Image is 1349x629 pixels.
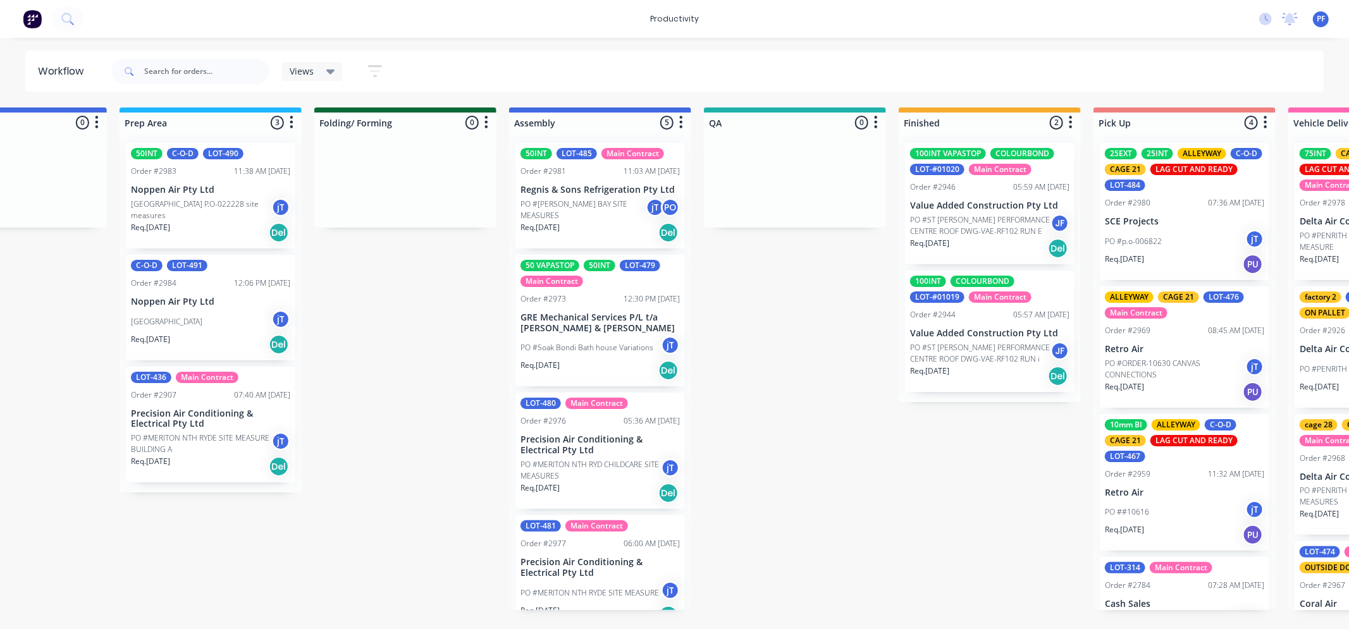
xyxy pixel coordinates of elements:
div: Order #2926 [1300,325,1345,336]
div: C-O-D [131,260,163,271]
div: PU [1243,382,1263,402]
div: C-O-DLOT-491Order #298412:06 PM [DATE]Noppen Air Pty Ltd[GEOGRAPHIC_DATA]jTReq.[DATE]Del [126,255,295,360]
div: CAGE 21 [1158,291,1199,303]
div: ALLEYWAY [1152,419,1200,431]
div: 06:00 AM [DATE] [624,538,680,549]
div: Order #2944 [910,309,956,321]
div: JF [1050,214,1069,233]
div: Del [1048,238,1068,259]
div: Del [658,483,679,503]
div: 50 VAPASTOP [521,260,579,271]
div: Order #2968 [1300,453,1345,464]
p: Req. [DATE] [1105,253,1144,265]
span: Views [290,64,314,78]
p: Req. [DATE] [1300,508,1339,520]
div: Main Contract [1105,307,1167,319]
p: PO #ST [PERSON_NAME] PERFORMANCE CENTRE ROOF DWG-VAE-RF102 RUN E [910,214,1050,237]
div: 10mm BIALLEYWAYC-O-DCAGE 21LAG CUT AND READYLOT-467Order #295911:32 AM [DATE]Retro AirPO ##10616j... [1100,414,1269,551]
div: LOT-436Main ContractOrder #290707:40 AM [DATE]Precision Air Conditioning & Electrical Pty LtdPO #... [126,367,295,483]
div: 05:57 AM [DATE] [1013,309,1069,321]
div: productivity [644,9,705,28]
input: Search for orders... [144,59,269,84]
div: Del [658,360,679,381]
div: LOT-#01020 [910,164,964,175]
div: Main Contract [1150,562,1212,573]
div: 50INT [584,260,615,271]
p: Req. [DATE] [1300,253,1339,265]
div: jT [661,458,680,477]
div: Order #2984 [131,278,176,289]
p: PO #MERITON NTH RYDE SITE MEASURE BUILDING A [131,432,271,455]
div: ALLEYWAYCAGE 21LOT-476Main ContractOrder #296908:45 AM [DATE]Retro AirPO #ORDER-10630 CANVAS CONN... [1100,286,1269,408]
div: Main Contract [969,291,1032,303]
div: 11:03 AM [DATE] [624,166,680,177]
div: 07:28 AM [DATE] [1208,580,1264,591]
p: Req. [DATE] [131,334,170,345]
p: Precision Air Conditioning & Electrical Pty Ltd [131,408,290,430]
p: GRE Mechanical Services P/L t/a [PERSON_NAME] & [PERSON_NAME] [521,312,680,334]
div: 05:36 AM [DATE] [624,415,680,427]
div: LOT-314 [1105,562,1145,573]
p: PO #ORDER-10630 CANVAS CONNECTIONS [1105,358,1245,381]
div: 07:40 AM [DATE] [234,389,290,401]
div: 10mm BI [1105,419,1147,431]
div: 05:59 AM [DATE] [1013,181,1069,193]
div: LOT-476 [1204,291,1244,303]
div: 50INTC-O-DLOT-490Order #298311:38 AM [DATE]Noppen Air Pty Ltd[GEOGRAPHIC_DATA] P.O-022228 site me... [126,143,295,248]
div: Del [269,334,289,355]
p: [GEOGRAPHIC_DATA] [131,316,202,327]
div: jT [661,336,680,355]
div: 12:06 PM [DATE] [234,278,290,289]
div: Order #2967 [1300,580,1345,591]
div: Order #2907 [131,389,176,401]
p: PO #p.o-006822 [1105,236,1162,247]
div: 11:38 AM [DATE] [234,166,290,177]
div: Order #2980 [1105,197,1150,209]
p: PO #MERITON NTH RYDE SITE MEASURE [521,587,659,599]
p: Req. [DATE] [521,482,560,494]
div: PU [1243,254,1263,274]
div: Order #2973 [521,293,566,305]
div: LOT-484 [1105,180,1145,191]
div: Order #2784 [1105,580,1150,591]
div: LOT-479 [620,260,660,271]
div: Main Contract [565,520,628,532]
div: 07:36 AM [DATE] [1208,197,1264,209]
div: Main Contract [601,148,664,159]
div: Order #2976 [521,415,566,427]
p: Cash Sales [1105,599,1264,609]
div: LOT-474 [1300,546,1340,558]
div: 25INT [1142,148,1173,159]
div: 25EXT25INTALLEYWAYC-O-DCAGE 21LAG CUT AND READYLOT-484Order #298007:36 AM [DATE]SCE ProjectsPO #p... [1100,143,1269,280]
div: Order #2969 [1105,325,1150,336]
div: 50 VAPASTOP50INTLOT-479Main ContractOrder #297312:30 PM [DATE]GRE Mechanical Services P/L t/a [PE... [515,255,685,387]
div: Main Contract [565,398,628,409]
div: 08:45 AM [DATE] [1208,325,1264,336]
p: Req. [DATE] [521,222,560,233]
div: Workflow [38,64,90,79]
div: C-O-D [167,148,199,159]
div: Order #2977 [521,538,566,549]
div: LOT-491 [167,260,207,271]
p: Value Added Construction Pty Ltd [910,200,1069,211]
div: jT [646,198,665,217]
div: LOT-480 [521,398,561,409]
div: COLOURBOND [951,276,1014,287]
div: C-O-D [1231,148,1262,159]
div: jT [661,581,680,600]
div: Main Contract [521,276,583,287]
p: Req. [DATE] [521,360,560,371]
div: CAGE 21 [1105,164,1146,175]
div: Del [1048,366,1068,386]
div: LOT-436 [131,372,171,383]
p: Noppen Air Pty Ltd [131,296,290,307]
p: Req. [DATE] [131,222,170,233]
div: ALLEYWAY [1105,291,1154,303]
div: 75INT [1300,148,1331,159]
p: PO #MERITON NTH RYD CHILDCARE SITE MEASURES [521,459,661,482]
div: factory 2 [1300,291,1341,303]
div: jT [271,198,290,217]
div: jT [1245,500,1264,519]
div: jT [1245,229,1264,248]
div: 12:30 PM [DATE] [624,293,680,305]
